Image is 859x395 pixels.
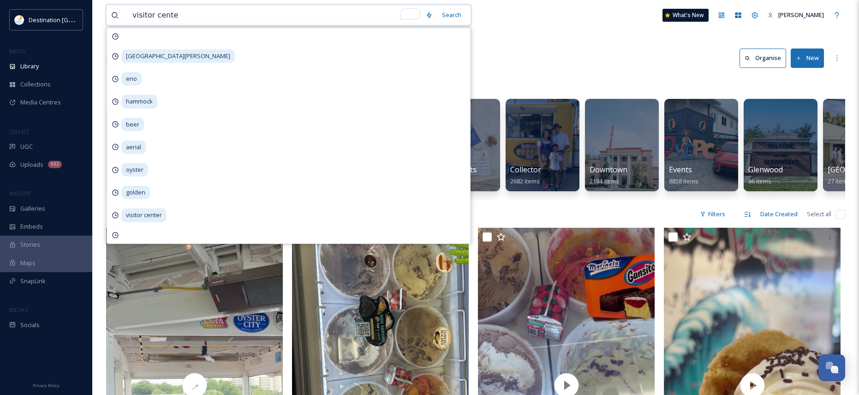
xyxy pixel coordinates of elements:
[20,240,40,249] span: Stories
[669,165,698,185] a: Events8838 items
[20,62,39,71] span: Library
[15,15,24,24] img: download.png
[20,98,61,107] span: Media Centres
[669,177,698,185] span: 8838 items
[756,205,802,223] div: Date Created
[828,177,851,185] span: 27 items
[510,165,541,185] a: Collector2682 items
[818,354,845,381] button: Open Chat
[662,9,709,22] a: What's New
[9,306,28,313] span: SOCIALS
[20,142,33,151] span: UGC
[763,6,829,24] a: [PERSON_NAME]
[121,118,144,131] span: beer
[121,208,167,222] span: visitor center
[590,164,627,175] span: Downtown
[20,222,43,231] span: Embeds
[669,164,692,175] span: Events
[9,128,29,135] span: COLLECT
[748,165,783,185] a: Glenwood86 items
[791,49,824,67] button: New
[121,95,157,108] span: hammock
[48,161,62,168] div: 992
[20,80,51,89] span: Collections
[510,164,541,175] span: Collector
[807,210,831,219] span: Select all
[20,321,40,329] span: Socials
[778,11,824,19] span: [PERSON_NAME]
[695,205,730,223] div: Filters
[20,160,43,169] span: Uploads
[590,177,619,185] span: 2184 items
[437,6,466,24] div: Search
[121,186,150,199] span: golden
[748,177,771,185] span: 86 items
[748,164,783,175] span: Glenwood
[20,277,46,286] span: SnapLink
[33,383,60,389] span: Privacy Policy
[106,210,125,219] span: 79 file s
[128,5,421,25] input: To enrich screen reader interactions, please activate Accessibility in Grammarly extension settings
[590,165,627,185] a: Downtown2184 items
[121,140,146,154] span: aerial
[33,379,60,390] a: Privacy Policy
[740,49,791,67] a: Organise
[9,190,30,197] span: WIDGETS
[121,163,148,176] span: oyster
[20,204,45,213] span: Galleries
[510,177,540,185] span: 2682 items
[121,49,235,63] span: [GEOGRAPHIC_DATA][PERSON_NAME]
[121,72,142,85] span: eno
[20,259,36,267] span: Maps
[9,48,25,55] span: MEDIA
[740,49,786,67] button: Organise
[29,15,120,24] span: Destination [GEOGRAPHIC_DATA]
